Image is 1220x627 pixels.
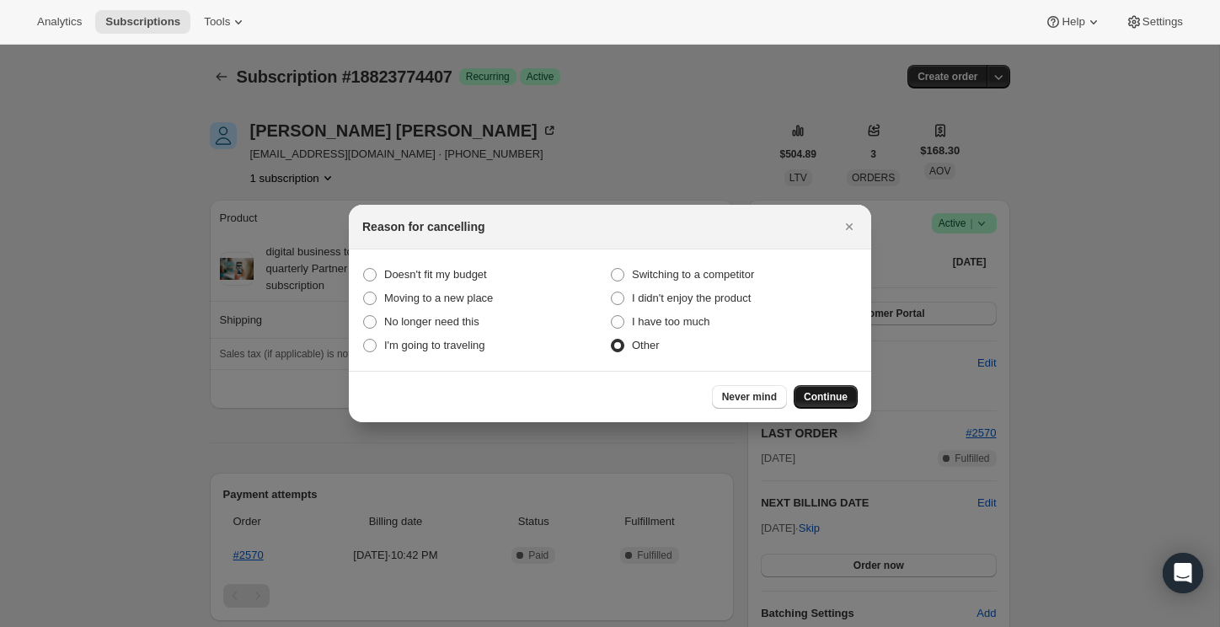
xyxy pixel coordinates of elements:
[632,339,660,351] span: Other
[1116,10,1193,34] button: Settings
[362,218,484,235] h2: Reason for cancelling
[722,390,777,404] span: Never mind
[794,385,858,409] button: Continue
[632,292,751,304] span: I didn't enjoy the product
[712,385,787,409] button: Never mind
[804,390,848,404] span: Continue
[837,215,861,238] button: Close
[37,15,82,29] span: Analytics
[1035,10,1111,34] button: Help
[632,268,754,281] span: Switching to a competitor
[27,10,92,34] button: Analytics
[194,10,257,34] button: Tools
[1163,553,1203,593] div: Open Intercom Messenger
[1062,15,1084,29] span: Help
[105,15,180,29] span: Subscriptions
[95,10,190,34] button: Subscriptions
[384,315,479,328] span: No longer need this
[1142,15,1183,29] span: Settings
[204,15,230,29] span: Tools
[384,292,493,304] span: Moving to a new place
[384,268,487,281] span: Doesn't fit my budget
[632,315,710,328] span: I have too much
[384,339,485,351] span: I'm going to traveling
